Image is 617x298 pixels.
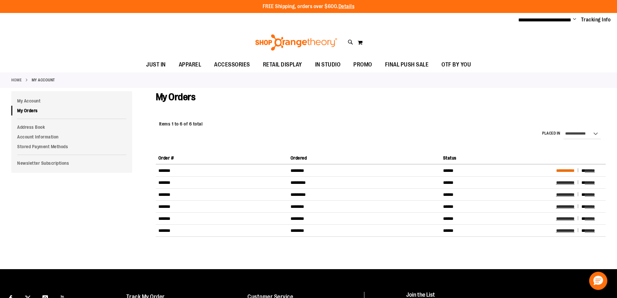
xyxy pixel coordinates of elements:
a: PROMO [347,57,379,72]
th: Ordered [288,152,440,164]
a: My Orders [11,106,132,115]
img: Shop Orangetheory [254,34,338,51]
a: Stored Payment Methods [11,142,132,151]
th: Order # [156,152,288,164]
span: RETAIL DISPLAY [263,57,302,72]
span: PROMO [353,57,372,72]
a: Newsletter Subscriptions [11,158,132,168]
a: ACCESSORIES [208,57,257,72]
a: Address Book [11,122,132,132]
p: FREE Shipping, orders over $600. [263,3,355,10]
a: RETAIL DISPLAY [257,57,309,72]
span: ACCESSORIES [214,57,250,72]
th: Status [440,152,554,164]
label: Placed in [542,131,560,136]
a: OTF BY YOU [435,57,477,72]
a: My Account [11,96,132,106]
span: Items 1 to 6 of 6 total [159,121,203,126]
a: APPAREL [172,57,208,72]
span: APPAREL [179,57,201,72]
a: IN STUDIO [309,57,347,72]
a: Home [11,77,22,83]
strong: My Account [32,77,55,83]
button: Hello, have a question? Let’s chat. [589,272,607,290]
span: JUST IN [146,57,166,72]
a: FINAL PUSH SALE [379,57,435,72]
a: JUST IN [140,57,172,72]
span: IN STUDIO [315,57,341,72]
span: FINAL PUSH SALE [385,57,429,72]
button: Account menu [573,17,576,23]
a: Tracking Info [581,16,611,23]
a: Details [338,4,355,9]
span: My Orders [156,91,196,102]
span: OTF BY YOU [441,57,471,72]
a: Account Information [11,132,132,142]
